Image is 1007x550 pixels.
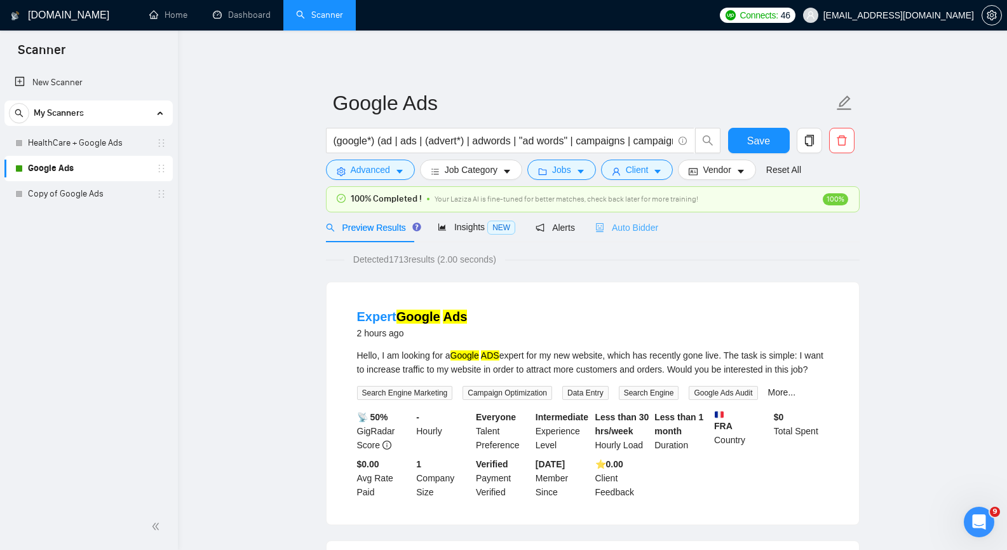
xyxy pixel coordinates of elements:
[326,223,417,233] span: Preview Results
[357,459,379,469] b: $0.00
[626,163,649,177] span: Client
[576,167,585,176] span: caret-down
[982,10,1001,20] span: setting
[443,310,467,324] mark: Ads
[533,410,593,452] div: Experience Level
[416,459,421,469] b: 1
[431,167,440,176] span: bars
[438,222,515,232] span: Insights
[481,350,499,361] mark: ADS
[151,520,164,533] span: double-left
[382,441,391,450] span: info-circle
[414,457,473,499] div: Company Size
[533,457,593,499] div: Member Since
[28,130,149,156] a: HealthCare + Google Ads
[654,412,703,436] b: Less than 1 month
[715,410,724,419] img: 🇫🇷
[781,8,790,22] span: 46
[416,412,419,422] b: -
[990,507,1000,517] span: 9
[357,348,828,376] div: Hello, I am looking for a expert for my new website, which has recently gone live. The task is si...
[333,87,834,119] input: Scanner name...
[411,221,422,233] div: Tooltip anchor
[652,410,712,452] div: Duration
[357,386,453,400] span: Search Engine Marketing
[11,6,20,26] img: logo
[806,11,815,20] span: user
[476,459,508,469] b: Verified
[8,41,76,67] span: Scanner
[10,109,29,118] span: search
[450,350,479,361] mark: Google
[438,223,447,231] span: area-chart
[156,138,166,148] span: holder
[156,189,166,199] span: holder
[593,457,652,499] div: Client Feedback
[703,163,731,177] span: Vendor
[357,412,388,422] b: 📡 50%
[351,163,390,177] span: Advanced
[538,167,547,176] span: folder
[766,163,801,177] a: Reset All
[728,128,790,153] button: Save
[326,223,335,232] span: search
[473,457,533,499] div: Payment Verified
[334,133,673,149] input: Search Freelance Jobs...
[689,167,698,176] span: idcard
[326,160,415,180] button: settingAdvancedcaret-down
[355,410,414,452] div: GigRadar Score
[747,133,770,149] span: Save
[595,412,649,436] b: Less than 30 hrs/week
[34,100,84,126] span: My Scanners
[355,457,414,499] div: Avg Rate Paid
[601,160,673,180] button: userClientcaret-down
[527,160,596,180] button: folderJobscaret-down
[619,386,679,400] span: Search Engine
[156,163,166,174] span: holder
[823,193,848,205] span: 100%
[445,163,497,177] span: Job Category
[774,412,784,422] b: $ 0
[829,128,855,153] button: delete
[4,100,173,207] li: My Scanners
[771,410,831,452] div: Total Spent
[612,167,621,176] span: user
[435,195,698,203] span: Your Laziza AI is fine-tuned for better matches, check back later for more training!
[695,128,720,153] button: search
[28,156,149,181] a: Google Ads
[552,163,571,177] span: Jobs
[696,135,720,146] span: search
[337,167,346,176] span: setting
[357,310,468,324] a: ExpertGoogle Ads
[344,252,505,266] span: Detected 1713 results (2.00 seconds)
[536,412,588,422] b: Intermediate
[476,412,516,422] b: Everyone
[503,167,511,176] span: caret-down
[9,103,29,123] button: search
[463,386,552,400] span: Campaign Optimization
[536,459,565,469] b: [DATE]
[595,223,658,233] span: Auto Bidder
[396,310,440,324] mark: Google
[679,137,687,145] span: info-circle
[337,194,346,203] span: check-circle
[982,5,1002,25] button: setting
[768,387,796,397] a: More...
[351,192,422,206] span: 100% Completed !
[536,223,575,233] span: Alerts
[797,135,821,146] span: copy
[740,8,778,22] span: Connects:
[964,507,994,537] iframe: Intercom live chat
[28,181,149,207] a: Copy of Google Ads
[595,223,604,232] span: robot
[678,160,755,180] button: idcardVendorcaret-down
[536,223,544,232] span: notification
[712,410,771,452] div: Country
[593,410,652,452] div: Hourly Load
[4,70,173,95] li: New Scanner
[149,10,187,20] a: homeHome
[714,410,769,431] b: FRA
[982,10,1002,20] a: setting
[357,326,468,341] div: 2 hours ago
[689,386,757,400] span: Google Ads Audit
